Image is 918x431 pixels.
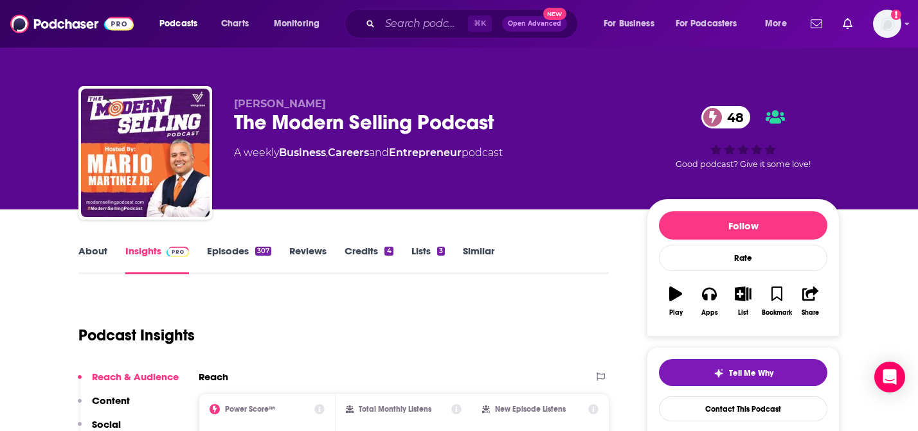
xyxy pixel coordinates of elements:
[78,245,107,274] a: About
[265,13,336,34] button: open menu
[495,405,566,414] h2: New Episode Listens
[873,10,901,38] span: Logged in as KSMolly
[765,15,787,33] span: More
[279,146,326,159] a: Business
[225,405,275,414] h2: Power Score™
[838,13,858,35] a: Show notifications dropdown
[873,10,901,38] button: Show profile menu
[659,245,827,271] div: Rate
[802,309,819,317] div: Share
[255,247,271,256] div: 307
[207,245,271,274] a: Episodes307
[891,10,901,20] svg: Add a profile image
[667,13,756,34] button: open menu
[463,245,494,274] a: Similar
[762,309,792,317] div: Bookmark
[659,396,827,421] a: Contact This Podcast
[234,98,326,110] span: [PERSON_NAME]
[701,309,718,317] div: Apps
[543,8,566,20] span: New
[78,394,130,418] button: Content
[125,245,189,274] a: InsightsPodchaser Pro
[411,245,445,274] a: Lists3
[357,9,590,39] div: Search podcasts, credits, & more...
[345,245,393,274] a: Credits4
[166,247,189,257] img: Podchaser Pro
[873,10,901,38] img: User Profile
[10,12,134,36] img: Podchaser - Follow, Share and Rate Podcasts
[756,13,803,34] button: open menu
[647,98,840,177] div: 48Good podcast? Give it some love!
[437,247,445,256] div: 3
[199,371,228,383] h2: Reach
[508,21,561,27] span: Open Advanced
[328,146,369,159] a: Careers
[213,13,256,34] a: Charts
[78,371,179,394] button: Reach & Audience
[359,405,431,414] h2: Total Monthly Listens
[714,106,750,128] span: 48
[659,211,827,240] button: Follow
[221,15,249,33] span: Charts
[595,13,670,34] button: open menu
[274,15,319,33] span: Monitoring
[874,362,905,392] div: Open Intercom Messenger
[726,278,760,324] button: List
[369,146,389,159] span: and
[384,247,393,256] div: 4
[502,16,567,31] button: Open AdvancedNew
[669,309,683,317] div: Play
[806,13,827,35] a: Show notifications dropdown
[380,13,468,34] input: Search podcasts, credits, & more...
[692,278,726,324] button: Apps
[389,146,462,159] a: Entrepreneur
[794,278,827,324] button: Share
[92,418,121,430] p: Social
[234,145,503,161] div: A weekly podcast
[676,15,737,33] span: For Podcasters
[78,326,195,345] h1: Podcast Insights
[701,106,750,128] a: 48
[92,371,179,383] p: Reach & Audience
[738,309,748,317] div: List
[676,159,811,169] span: Good podcast? Give it some love!
[289,245,327,274] a: Reviews
[714,368,724,378] img: tell me why sparkle
[659,359,827,386] button: tell me why sparkleTell Me Why
[659,278,692,324] button: Play
[468,15,492,32] span: ⌘ K
[729,368,773,378] span: Tell Me Why
[159,15,197,33] span: Podcasts
[326,146,328,159] span: ,
[760,278,793,324] button: Bookmark
[92,394,130,407] p: Content
[604,15,654,33] span: For Business
[150,13,214,34] button: open menu
[81,89,210,217] img: The Modern Selling Podcast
